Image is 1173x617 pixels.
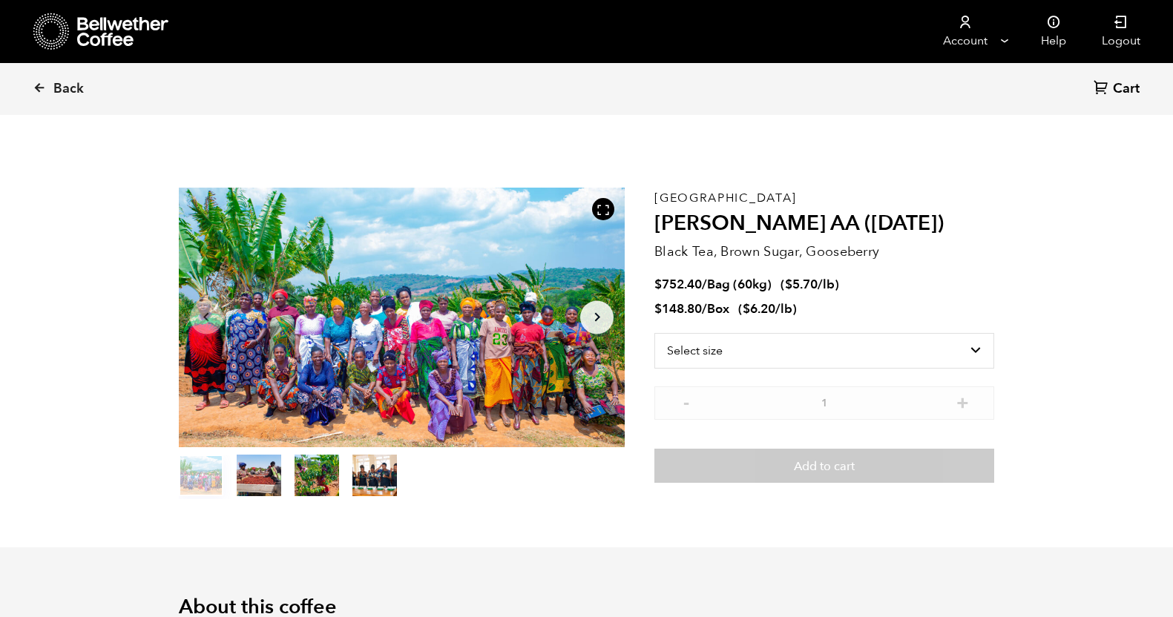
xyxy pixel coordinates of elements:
[654,211,994,237] h2: [PERSON_NAME] AA ([DATE])
[818,276,835,293] span: /lb
[654,276,702,293] bdi: 752.40
[707,276,772,293] span: Bag (60kg)
[1113,80,1140,98] span: Cart
[707,300,729,317] span: Box
[702,300,707,317] span: /
[743,300,775,317] bdi: 6.20
[654,300,662,317] span: $
[775,300,792,317] span: /lb
[654,300,702,317] bdi: 148.80
[738,300,797,317] span: ( )
[953,394,972,409] button: +
[702,276,707,293] span: /
[1094,79,1143,99] a: Cart
[53,80,84,98] span: Back
[781,276,839,293] span: ( )
[654,276,662,293] span: $
[654,242,994,262] p: Black Tea, Brown Sugar, Gooseberry
[785,276,792,293] span: $
[785,276,818,293] bdi: 5.70
[654,449,994,483] button: Add to cart
[743,300,750,317] span: $
[677,394,695,409] button: -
